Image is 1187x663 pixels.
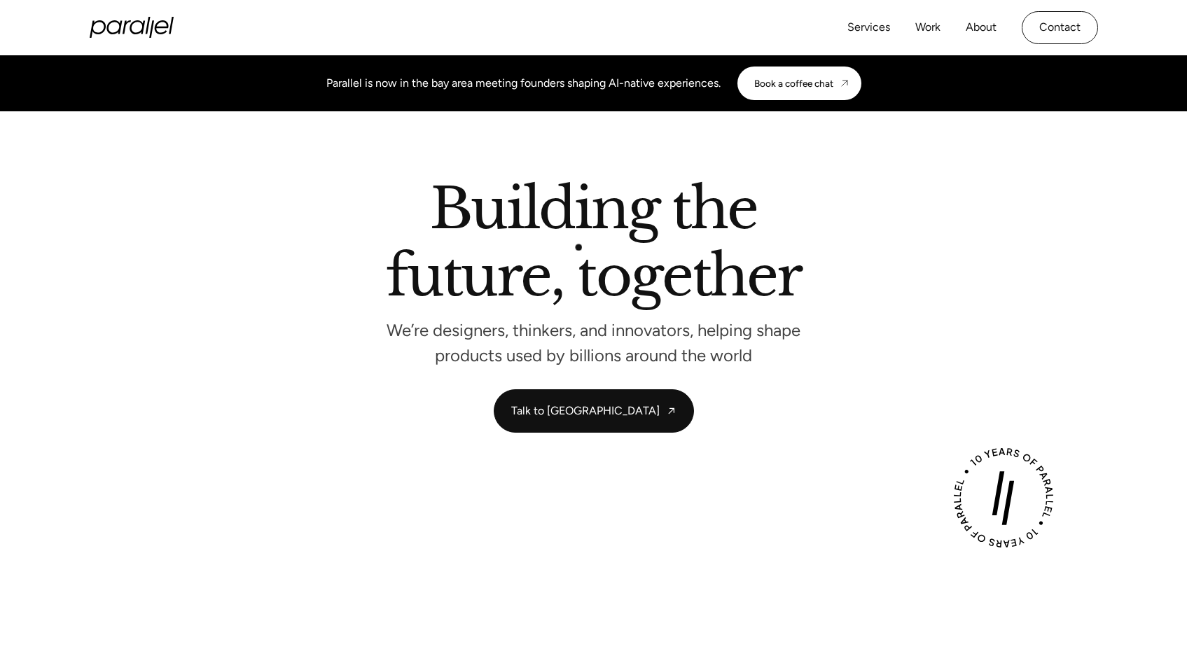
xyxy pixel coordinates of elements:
div: Parallel is now in the bay area meeting founders shaping AI-native experiences. [326,75,721,92]
div: Book a coffee chat [754,78,833,89]
a: home [90,17,174,38]
a: Book a coffee chat [737,67,861,100]
a: About [966,18,997,38]
p: We’re designers, thinkers, and innovators, helping shape products used by billions around the world [384,324,804,361]
a: Work [915,18,940,38]
a: Contact [1022,11,1098,44]
h2: Building the future, together [386,181,801,309]
a: Services [847,18,890,38]
img: CTA arrow image [839,78,850,89]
